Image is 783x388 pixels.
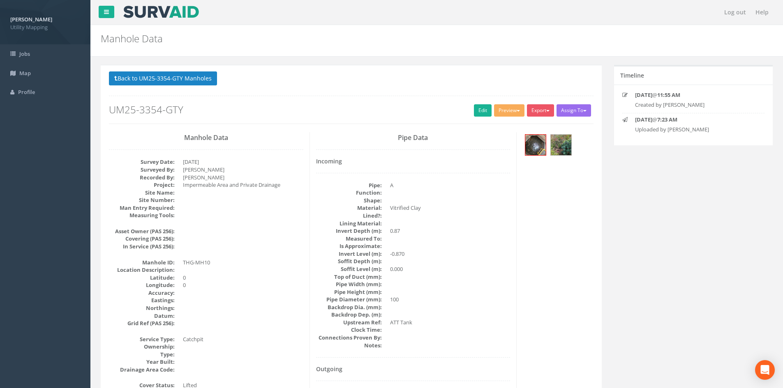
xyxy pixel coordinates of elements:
span: Profile [18,88,35,96]
dt: Material: [316,204,382,212]
dd: 0.87 [390,227,510,235]
dd: [PERSON_NAME] [183,166,303,174]
dt: Longitude: [109,281,175,289]
dt: Surveyed By: [109,166,175,174]
dt: Backdrop Dep. (m): [316,311,382,319]
dt: Soffit Level (m): [316,265,382,273]
strong: 11:55 AM [657,91,680,99]
dt: Man Entry Required: [109,204,175,212]
dt: Eastings: [109,296,175,304]
dt: Year Built: [109,358,175,366]
dd: Vitrified Clay [390,204,510,212]
a: Edit [474,104,492,117]
dd: 0 [183,274,303,282]
h3: Pipe Data [316,134,510,142]
dt: Pipe Height (mm): [316,288,382,296]
dt: Datum: [109,312,175,320]
dt: Invert Level (m): [316,250,382,258]
dd: 0.000 [390,265,510,273]
dd: 100 [390,296,510,303]
img: 5f2b871e-1fb5-4fa3-fb67-44028b0eafdf_46800982-2834-c3ab-31dd-32714b1ae054_thumb.jpg [551,135,571,155]
a: [PERSON_NAME] Utility Mapping [10,14,80,31]
span: Utility Mapping [10,23,80,31]
dt: Invert Depth (m): [316,227,382,235]
dt: Lining Material: [316,220,382,227]
dd: [DATE] [183,158,303,166]
dt: Service Type: [109,335,175,343]
strong: 7:23 AM [657,116,677,123]
dt: Connections Proven By: [316,334,382,342]
dt: Clock Time: [316,326,382,334]
dt: Ownership: [109,343,175,351]
dt: Manhole ID: [109,259,175,266]
dt: Site Number: [109,196,175,204]
dt: Measured To: [316,235,382,243]
dt: Covering (PAS 256): [109,235,175,243]
dd: ATT Tank [390,319,510,326]
dt: Is Approximate: [316,242,382,250]
dt: Location Description: [109,266,175,274]
strong: [PERSON_NAME] [10,16,52,23]
button: Assign To [557,104,591,117]
button: Back to UM25-3354-GTY Manholes [109,71,217,85]
dt: Upstream Ref: [316,319,382,326]
p: Uploaded by [PERSON_NAME] [635,126,752,133]
dd: A [390,181,510,189]
dt: Lined?: [316,212,382,220]
h4: Outgoing [316,366,510,372]
dt: Recorded By: [109,174,175,181]
dt: Asset Owner (PAS 256): [109,227,175,235]
dt: Grid Ref (PAS 256): [109,319,175,327]
p: Created by [PERSON_NAME] [635,101,752,109]
dt: In Service (PAS 256): [109,243,175,250]
button: Preview [494,104,524,117]
p: @ [635,91,752,99]
dt: Soffit Depth (m): [316,257,382,265]
span: Map [19,69,31,77]
dd: 0 [183,281,303,289]
dt: Survey Date: [109,158,175,166]
div: Open Intercom Messenger [755,360,775,380]
dt: Shape: [316,197,382,204]
h3: Manhole Data [109,134,303,142]
strong: [DATE] [635,116,652,123]
p: @ [635,116,752,124]
span: Jobs [19,50,30,57]
dt: Function: [316,189,382,197]
dt: Northings: [109,304,175,312]
dt: Notes: [316,342,382,349]
dd: Catchpit [183,335,303,343]
dt: Pipe Width (mm): [316,280,382,288]
dt: Pipe Diameter (mm): [316,296,382,303]
h2: UM25-3354-GTY [109,104,594,115]
dt: Top of Duct (mm): [316,273,382,281]
h4: Incoming [316,158,510,164]
strong: [DATE] [635,91,652,99]
h2: Manhole Data [101,33,659,44]
dt: Drainage Area Code: [109,366,175,374]
dd: Impermeable Area and Private Drainage [183,181,303,189]
dd: -0.870 [390,250,510,258]
dt: Site Name: [109,189,175,197]
button: Export [527,104,554,117]
img: 5f2b871e-1fb5-4fa3-fb67-44028b0eafdf_66fb8df1-ebf0-b7bf-feb4-404630b4dff3_thumb.jpg [525,135,546,155]
dt: Measuring Tools: [109,211,175,219]
dt: Latitude: [109,274,175,282]
dt: Type: [109,351,175,358]
h5: Timeline [620,72,644,78]
dt: Backdrop Dia. (mm): [316,303,382,311]
dt: Pipe: [316,181,382,189]
dd: THG-MH10 [183,259,303,266]
dt: Accuracy: [109,289,175,297]
dt: Project: [109,181,175,189]
dd: [PERSON_NAME] [183,174,303,181]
